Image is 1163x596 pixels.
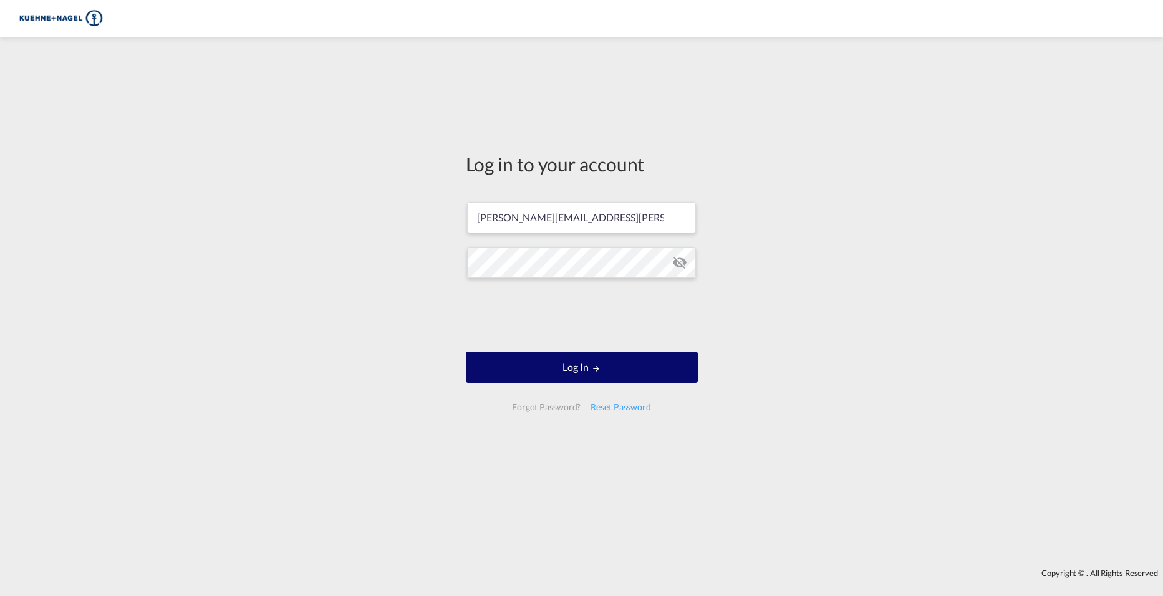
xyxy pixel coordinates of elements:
[586,396,656,418] div: Reset Password
[466,151,698,177] div: Log in to your account
[467,202,696,233] input: Enter email/phone number
[672,255,687,270] md-icon: icon-eye-off
[466,352,698,383] button: LOGIN
[19,5,103,33] img: 36441310f41511efafde313da40ec4a4.png
[487,291,677,339] iframe: reCAPTCHA
[507,396,586,418] div: Forgot Password?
